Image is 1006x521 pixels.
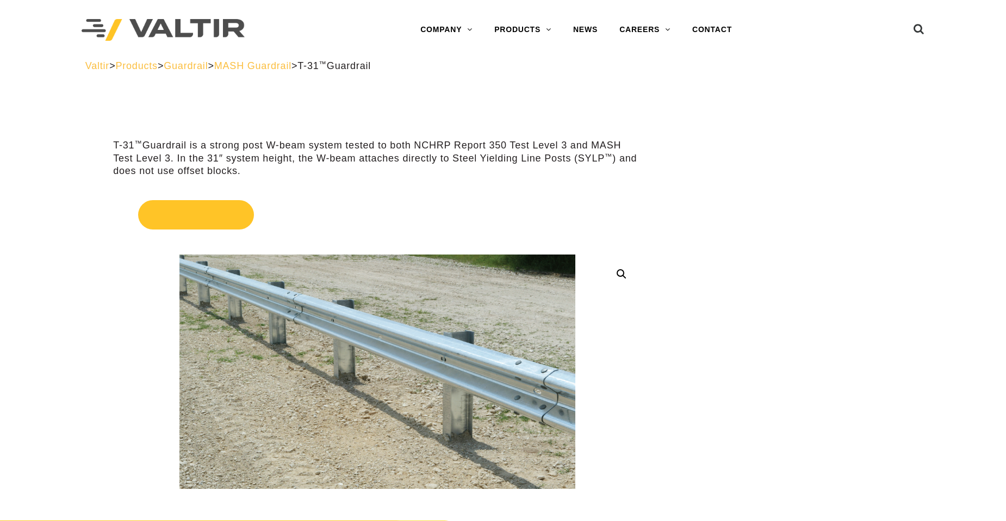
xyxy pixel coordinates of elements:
[214,60,291,71] a: MASH Guardrail
[483,19,562,41] a: PRODUCTS
[85,60,109,71] a: Valtir
[134,139,142,147] sup: ™
[113,187,641,243] a: Get Quote
[113,108,641,131] h1: T-31 Guardrail
[297,60,371,71] span: T-31 Guardrail
[605,152,612,160] sup: ™
[164,60,208,71] a: Guardrail
[409,19,483,41] a: COMPANY
[156,107,172,124] sup: ™
[115,60,157,71] a: Products
[319,60,327,68] sup: ™
[608,19,681,41] a: CAREERS
[85,60,921,72] div: > > > >
[138,200,254,230] span: Get Quote
[681,19,743,41] a: CONTACT
[113,139,641,177] p: T-31 Guardrail is a strong post W-beam system tested to both NCHRP Report 350 Test Level 3 and MA...
[562,19,608,41] a: NEWS
[82,19,245,41] img: Valtir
